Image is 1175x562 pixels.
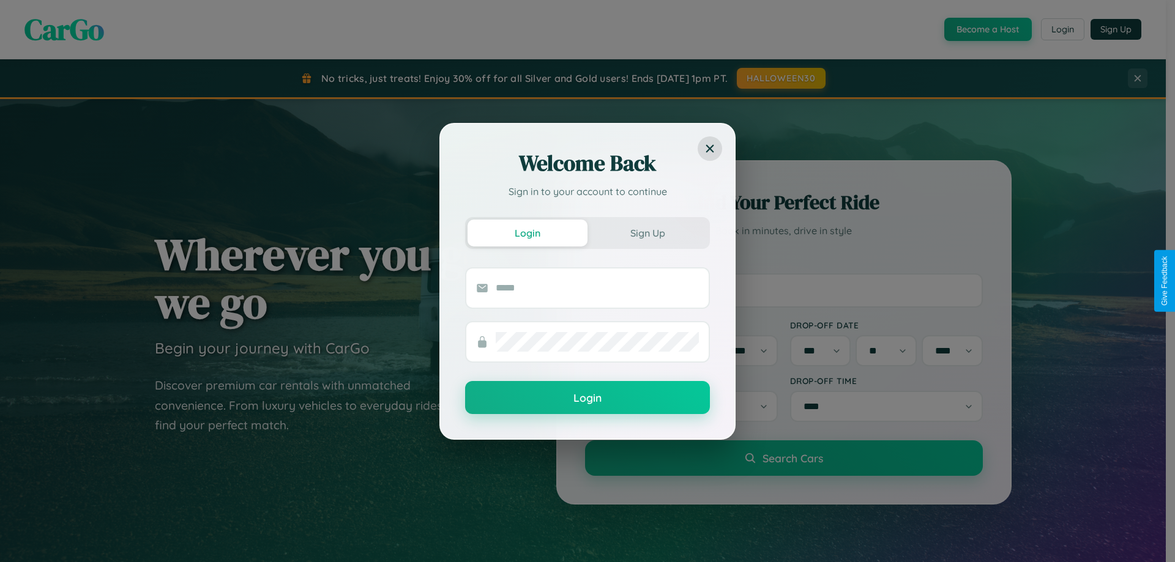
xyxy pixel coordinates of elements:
button: Sign Up [587,220,707,246]
button: Login [468,220,587,246]
div: Give Feedback [1160,256,1169,306]
p: Sign in to your account to continue [465,184,710,199]
h2: Welcome Back [465,149,710,178]
button: Login [465,381,710,414]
